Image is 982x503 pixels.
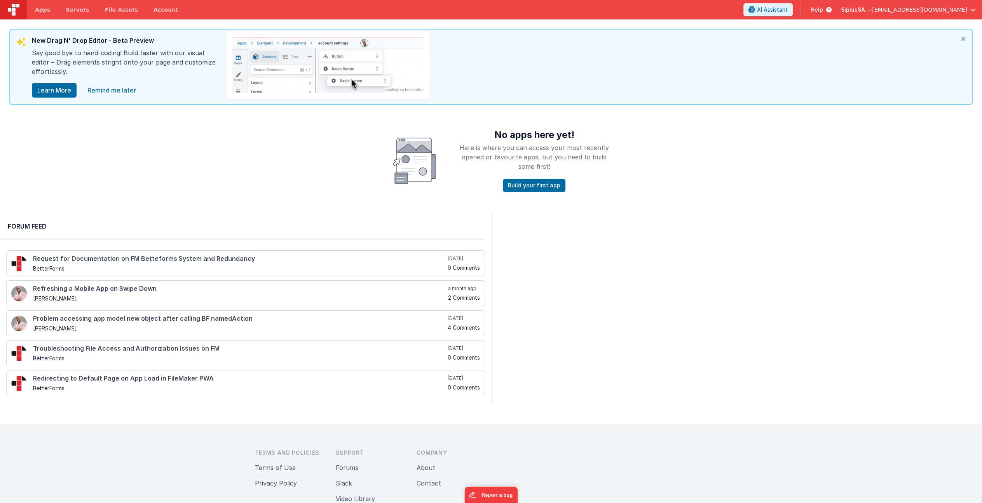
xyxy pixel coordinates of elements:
[464,487,518,503] iframe: Marker.io feedback button
[955,30,972,48] i: close
[503,179,565,192] button: Build your first app
[33,355,446,361] h5: BetterForms
[448,384,480,390] h5: 0 Comments
[6,310,485,336] a: Problem accessing app model new object after calling BF namedAction [PERSON_NAME] [DATE] 4 Comments
[743,3,793,16] button: AI Assistant
[336,479,352,488] button: Slack
[872,6,967,14] span: [EMAIL_ADDRESS][DOMAIN_NAME]
[66,6,89,14] span: Servers
[255,449,323,457] h3: Terms and Policies
[448,375,480,381] h5: [DATE]
[417,449,485,457] h3: Company
[417,479,441,488] button: Contact
[255,464,296,472] a: Terms of Use
[393,130,436,192] img: Smiley face
[448,265,480,271] h5: 0 Comments
[33,285,447,292] h4: Refreshing a Mobile App on Swipe Down
[11,376,27,391] img: 295_2.png
[448,295,480,300] h5: 2 Comments
[33,255,446,262] h4: Request for Documentation on FM Betteforms System and Redundancy
[6,250,485,276] a: Request for Documentation on FM Betteforms System and Redundancy BetterForms [DATE] 0 Comments
[33,375,446,382] h4: Redirecting to Default Page on App Load in FileMaker PWA
[35,6,50,14] span: Apps
[417,463,435,472] button: About
[336,479,352,487] a: Slack
[457,143,611,171] p: Here is where you can access your most recently opened or favourite apps, but you need to build s...
[33,345,446,352] h4: Troubleshooting File Access and Authorization Issues on FM
[448,345,480,351] h5: [DATE]
[6,280,485,306] a: Refreshing a Mobile App on Swipe Down [PERSON_NAME] a month ago 2 Comments
[105,6,138,14] span: File Assets
[255,479,297,487] a: Privacy Policy
[33,265,446,271] h5: BetterForms
[11,346,27,361] img: 295_2.png
[33,315,446,322] h4: Problem accessing app model new object after calling BF namedAction
[448,325,480,330] h5: 4 Comments
[83,82,141,98] a: close
[448,255,480,262] h5: [DATE]
[336,449,404,457] h3: Support
[6,370,485,396] a: Redirecting to Default Page on App Load in FileMaker PWA BetterForms [DATE] 0 Comments
[448,285,480,292] h5: a month ago
[841,6,976,14] button: SiplusSA — [EMAIL_ADDRESS][DOMAIN_NAME]
[33,295,447,301] h5: [PERSON_NAME]
[33,385,446,391] h5: BetterForms
[33,325,446,331] h5: [PERSON_NAME]
[32,48,218,82] div: Say good bye to hand-coding! Build faster with our visual editor – Drag elements stright onto you...
[32,83,77,98] button: Learn More
[448,355,480,360] h5: 0 Comments
[811,6,823,14] span: Help
[417,464,435,472] a: About
[336,463,358,472] button: Forums
[6,340,485,366] a: Troubleshooting File Access and Authorization Issues on FM BetterForms [DATE] 0 Comments
[448,315,480,321] h5: [DATE]
[8,222,477,231] h2: Forum Feed
[757,6,788,14] span: AI Assistant
[32,36,218,48] div: New Drag N' Drop Editor - Beta Preview
[457,130,611,140] h1: No apps here yet!
[841,6,872,14] span: SiplusSA —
